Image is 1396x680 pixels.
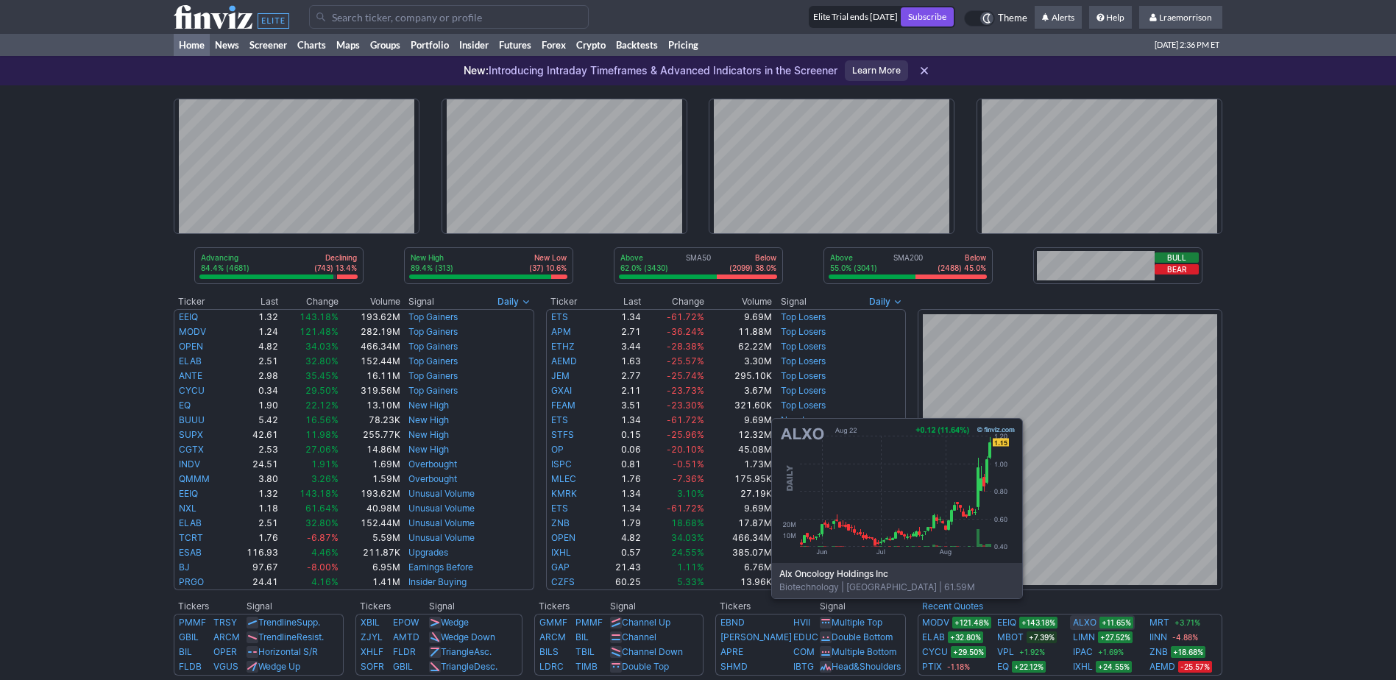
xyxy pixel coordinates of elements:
a: FEAM [551,400,575,411]
td: 24.51 [229,457,279,472]
a: CZFS [551,576,575,587]
a: News [210,34,244,56]
a: Lraemorrison [1139,6,1222,29]
span: 29.50% [305,385,339,396]
a: IXHL [551,547,571,558]
td: 321.60K [705,398,772,413]
a: FLDB [179,661,202,672]
a: VGUS [213,661,238,672]
span: 3.10% [677,488,704,499]
a: Screener [244,34,292,56]
a: New High [408,400,449,411]
a: EEIQ [997,615,1016,630]
a: EEIQ [179,311,198,322]
p: (743) 13.4% [314,263,357,273]
p: Above [620,252,668,263]
a: IPAC [1073,645,1093,659]
td: 1.18 [229,501,279,516]
span: 34.03% [305,341,339,352]
td: 385.07M [705,545,772,560]
a: GMMF [539,617,567,628]
span: 32.80% [305,517,339,528]
a: PRGO [179,576,204,587]
th: Last [229,294,279,309]
th: Change [642,294,705,309]
a: Top Gainers [408,385,458,396]
span: -25.57% [667,355,704,366]
td: 1.69M [339,457,401,472]
span: 61.64% [305,503,339,514]
td: 45.08M [705,442,772,457]
th: Ticker [546,294,598,309]
th: Volume [705,294,772,309]
td: 40.98M [339,501,401,516]
a: CYCU [179,385,205,396]
a: Insider Buying [408,576,467,587]
a: TRSY [213,617,237,628]
a: CGTX [179,444,204,455]
a: GAP [551,562,570,573]
a: Overbought [408,458,457,470]
td: 78.23K [339,413,401,428]
a: New High [408,444,449,455]
a: FLDR [393,646,416,657]
td: 9.69M [705,413,772,428]
span: -20.10% [667,444,704,455]
a: TBIL [575,646,595,657]
a: MRT [1149,615,1169,630]
th: Last [598,294,642,309]
td: 1.90 [229,398,279,413]
a: MBOT [997,630,1024,645]
td: 3.67M [705,383,772,398]
td: 1.63 [598,354,642,369]
a: ESAB [179,547,202,558]
button: Signals interval [865,294,906,309]
td: 1.79 [598,516,642,531]
a: Futures [494,34,536,56]
span: 34.03% [671,532,704,543]
td: 9.69M [705,309,772,325]
a: SHMD [720,661,748,672]
td: 0.15 [598,428,642,442]
p: Below [938,252,986,263]
td: 5.42 [229,413,279,428]
a: TrendlineResist. [258,631,324,642]
a: Theme [964,10,1027,26]
a: XBIL [361,617,380,628]
button: Bull [1155,252,1199,263]
a: KMRK [551,488,577,499]
a: IXHL [1073,659,1093,674]
td: 3.44 [598,339,642,354]
span: Signal [408,296,434,308]
p: (2488) 45.0% [938,263,986,273]
span: 32.80% [305,355,339,366]
td: 295.10K [705,369,772,383]
a: LDRC [539,661,564,672]
a: New High [408,429,449,440]
span: -7.36% [673,473,704,484]
a: PTIX [922,659,942,674]
a: TriangleDesc. [441,661,497,672]
a: BILS [539,646,559,657]
a: Top Gainers [408,370,458,381]
div: SMA200 [829,252,988,275]
td: 3.80 [229,472,279,486]
a: OPEN [179,341,203,352]
p: New High [411,252,453,263]
a: [PERSON_NAME] [720,631,792,642]
a: Top Losers [781,341,826,352]
td: 1.24 [229,325,279,339]
p: 62.0% (3430) [620,263,668,273]
th: Ticker [174,294,229,309]
a: Unusual Volume [408,488,475,499]
a: Home [174,34,210,56]
td: 62.22M [705,339,772,354]
td: 27.19K [705,486,772,501]
span: 143.18% [300,488,339,499]
a: XHLF [361,646,383,657]
td: 42.61 [229,428,279,442]
td: 13.10M [339,398,401,413]
input: Search [309,5,589,29]
a: TCRT [179,532,203,543]
span: 11.98% [305,429,339,440]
